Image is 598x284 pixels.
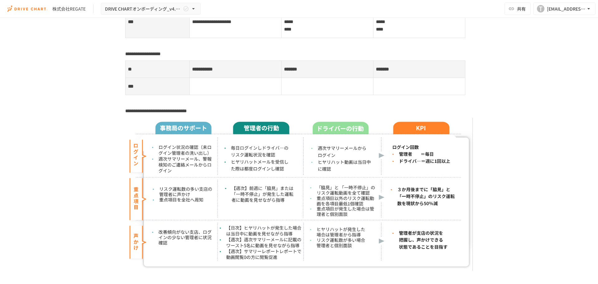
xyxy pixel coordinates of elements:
img: KRGHXZ2MiQXftD9sCkpFhxxHg6rMXTCFUMddVY9OaKM [125,118,473,271]
div: 株式会社REGATE [52,6,86,12]
button: 共有 [505,2,531,15]
button: DRIVE CHARTオンボーディング_v4.1（REGATE様） [101,3,201,15]
div: [EMAIL_ADDRESS][DOMAIN_NAME] [547,5,586,13]
span: DRIVE CHARTオンボーディング_v4.1（REGATE様） [105,5,182,13]
button: T[EMAIL_ADDRESS][DOMAIN_NAME] [533,2,596,15]
img: i9VDDS9JuLRLX3JIUyK59LcYp6Y9cayLPHs4hOxMB9W [7,4,47,14]
span: 共有 [517,5,526,12]
div: T [537,5,544,12]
